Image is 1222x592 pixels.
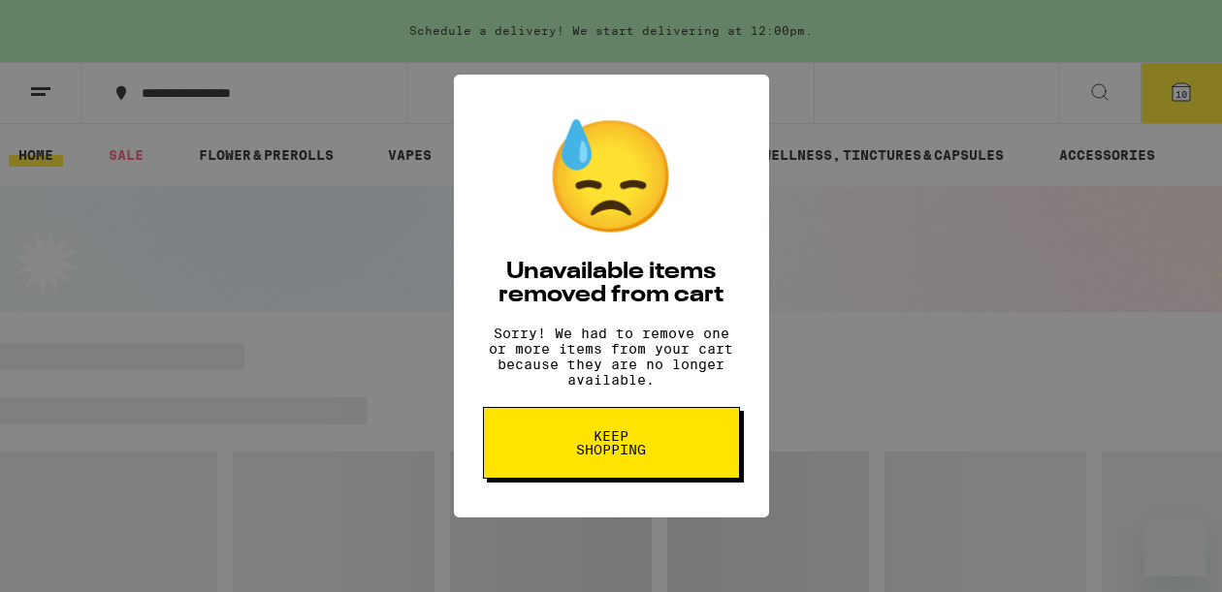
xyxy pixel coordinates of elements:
button: Keep Shopping [483,407,740,479]
div: 😓 [543,113,679,241]
span: Keep Shopping [562,429,661,456]
iframe: Button to launch messaging window [1144,514,1206,576]
h2: Unavailable items removed from cart [483,261,740,307]
p: Sorry! We had to remove one or more items from your cart because they are no longer available. [483,326,740,388]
